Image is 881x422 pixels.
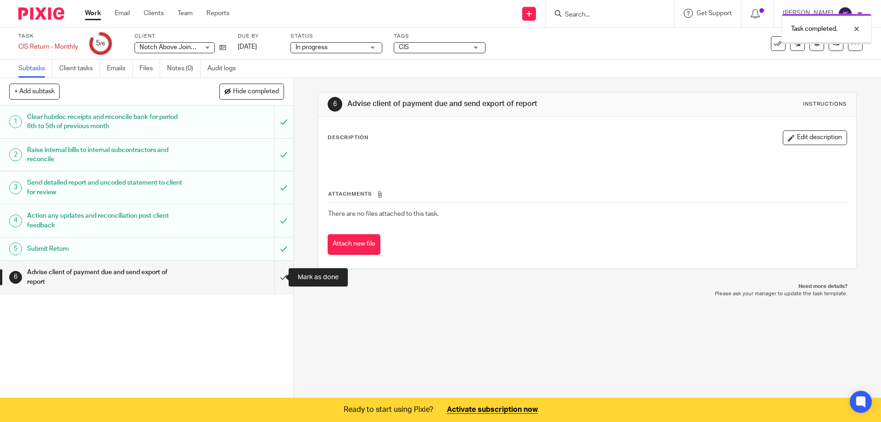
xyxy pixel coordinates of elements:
[144,9,164,18] a: Clients
[9,84,60,99] button: + Add subtask
[27,110,186,134] h1: Clear hubdoc receipts and reconcile bank for period 6th to 5th of previous month
[238,33,279,40] label: Due by
[18,7,64,20] img: Pixie
[178,9,193,18] a: Team
[327,283,847,290] p: Need more details?
[803,101,847,108] div: Instructions
[290,33,382,40] label: Status
[328,97,342,112] div: 6
[18,33,78,40] label: Task
[219,84,284,99] button: Hide completed
[85,9,101,18] a: Work
[233,88,279,96] span: Hide completed
[9,148,22,161] div: 2
[206,9,229,18] a: Reports
[327,290,847,298] p: Please ask your manager to update the task template.
[167,60,201,78] a: Notes (0)
[347,99,607,109] h1: Advise client of payment due and send export of report
[139,44,211,51] span: Notch Above Joinery Ltd
[27,143,186,167] h1: Raise internal bills to internal subcontractors and reconcile
[328,191,372,197] span: Attachments
[838,6,853,21] img: svg%3E
[107,60,133,78] a: Emails
[27,209,186,232] h1: Action any updates and reconciliation post client feedback
[9,242,22,255] div: 5
[328,211,439,217] span: There are no files attached to this task.
[27,176,186,199] h1: Send detailed report and uncoded statement to client for review
[394,33,485,40] label: Tags
[100,41,105,46] small: /6
[27,265,186,289] h1: Advise client of payment due and send export of report
[59,60,100,78] a: Client tasks
[18,42,78,51] div: CIS Return - Monthly
[9,115,22,128] div: 1
[328,134,368,141] p: Description
[9,271,22,284] div: 6
[207,60,243,78] a: Audit logs
[139,60,160,78] a: Files
[96,38,105,49] div: 5
[18,60,52,78] a: Subtasks
[296,44,328,51] span: In progress
[9,214,22,227] div: 4
[27,242,186,256] h1: Submit Return
[134,33,226,40] label: Client
[9,181,22,194] div: 3
[238,44,257,50] span: [DATE]
[328,234,380,255] button: Attach new file
[783,130,847,145] button: Edit description
[115,9,130,18] a: Email
[791,24,837,34] p: Task completed.
[399,44,409,51] span: CIS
